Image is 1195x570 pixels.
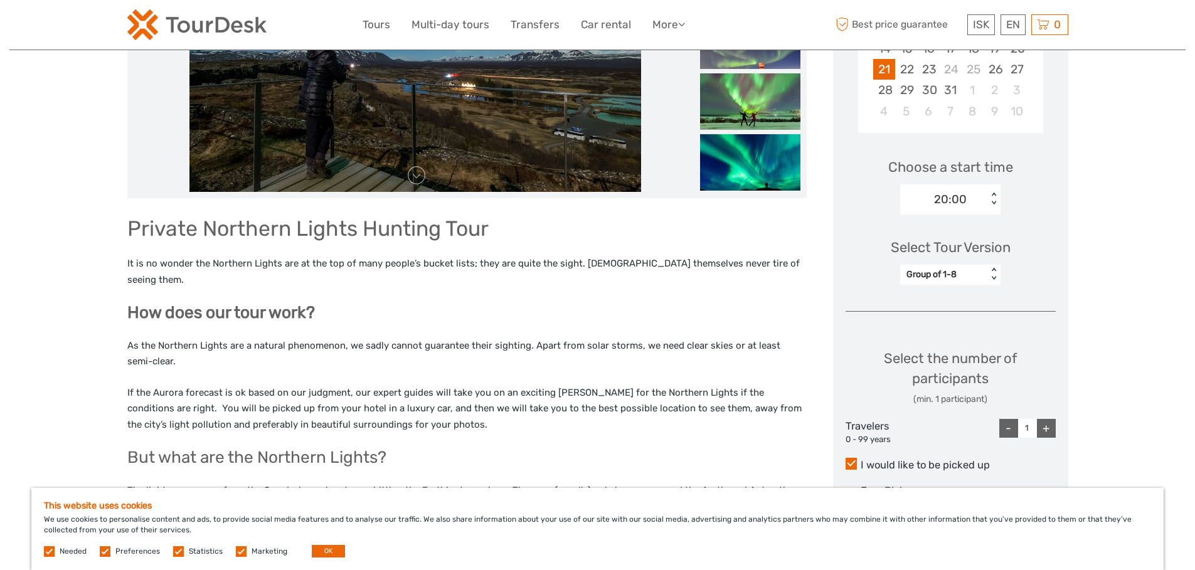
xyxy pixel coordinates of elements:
[962,101,984,122] div: Choose Thursday, January 8th, 2026
[846,393,1056,406] div: (min. 1 participant)
[1052,18,1063,31] span: 0
[984,80,1006,100] div: Choose Friday, January 2nd, 2026
[989,268,999,281] div: < >
[144,19,159,34] button: Open LiveChat chat widget
[888,157,1013,177] span: Choose a start time
[939,59,961,80] div: Not available Wednesday, December 24th, 2025
[127,302,315,322] strong: How does our tour work?
[127,338,807,370] p: As the Northern Lights are a natural phenomenon, we sadly cannot guarantee their sighting. Apart ...
[581,16,631,34] a: Car rental
[44,500,1151,511] h5: This website uses cookies
[115,546,160,557] label: Preferences
[652,16,685,34] a: More
[984,101,1006,122] div: Choose Friday, January 9th, 2026
[1006,80,1028,100] div: Choose Saturday, January 3rd, 2026
[873,59,895,80] div: Choose Sunday, December 21st, 2025
[917,101,939,122] div: Choose Tuesday, January 6th, 2026
[1001,14,1026,35] div: EN
[833,14,964,35] span: Best price guarantee
[973,18,989,31] span: ISK
[895,59,917,80] div: Choose Monday, December 22nd, 2025
[846,419,916,445] div: Travelers
[861,485,918,497] span: Free Pickup
[312,545,345,557] button: OK
[999,419,1018,438] div: -
[906,268,981,281] div: Group of 1-8
[846,458,1056,473] label: I would like to be picked up
[1006,59,1028,80] div: Choose Saturday, December 27th, 2025
[127,216,807,241] h1: Private Northern Lights Hunting Tour
[18,22,142,32] p: We're away right now. Please check back later!
[917,80,939,100] div: Choose Tuesday, December 30th, 2025
[917,59,939,80] div: Choose Tuesday, December 23rd, 2025
[127,385,807,433] p: If the Aurora forecast is ok based on our judgment, our expert guides will take you on an excitin...
[934,191,967,208] div: 20:00
[1037,419,1056,438] div: +
[873,101,895,122] div: Choose Sunday, January 4th, 2026
[127,9,267,40] img: 120-15d4194f-c635-41b9-a512-a3cb382bfb57_logo_small.png
[962,59,984,80] div: Not available Thursday, December 25th, 2025
[895,80,917,100] div: Choose Monday, December 29th, 2025
[891,238,1011,257] div: Select Tour Version
[939,101,961,122] div: Choose Wednesday, January 7th, 2026
[846,349,1056,406] div: Select the number of participants
[127,483,807,515] p: The lights are gasses from the Sun during solar storms hitting the Earth’s atmosphere. They can (...
[873,80,895,100] div: Choose Sunday, December 28th, 2025
[989,193,999,206] div: < >
[127,256,807,288] p: It is no wonder the Northern Lights are at the top of many people’s bucket lists; they are quite ...
[189,546,223,557] label: Statistics
[895,101,917,122] div: Choose Monday, January 5th, 2026
[939,80,961,100] div: Choose Wednesday, December 31st, 2025
[127,448,807,468] h2: But what are the Northern Lights?
[511,16,560,34] a: Transfers
[60,546,87,557] label: Needed
[700,134,800,191] img: aa009c36ac7940b588833f28ba0869f1_slider_thumbnail.jpeg
[1006,101,1028,122] div: Choose Saturday, January 10th, 2026
[363,16,390,34] a: Tours
[984,59,1006,80] div: Choose Friday, December 26th, 2025
[700,73,800,130] img: 4d08782d53f14fb991a12daf685e1fe2_slider_thumbnail.jpeg
[31,488,1164,570] div: We use cookies to personalise content and ads, to provide social media features and to analyse ou...
[412,16,489,34] a: Multi-day tours
[846,434,916,446] div: 0 - 99 years
[252,546,287,557] label: Marketing
[962,80,984,100] div: Choose Thursday, January 1st, 2026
